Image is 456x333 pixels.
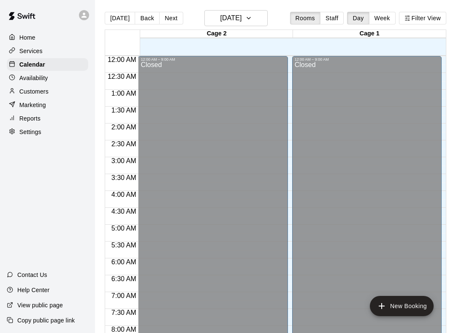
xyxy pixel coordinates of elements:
div: Cage 2 [140,30,293,38]
button: add [370,296,434,316]
span: 4:30 AM [109,208,138,215]
span: 2:00 AM [109,124,138,131]
span: 4:00 AM [109,191,138,198]
button: Filter View [399,12,446,24]
p: Help Center [17,286,49,294]
a: Availability [7,72,88,84]
p: Home [19,33,35,42]
button: Day [347,12,369,24]
span: 8:00 AM [109,326,138,333]
a: Settings [7,126,88,138]
span: 7:00 AM [109,292,138,299]
span: 2:30 AM [109,140,138,148]
a: Home [7,31,88,44]
h6: [DATE] [220,12,242,24]
button: Next [159,12,183,24]
span: 7:30 AM [109,309,138,316]
div: 12:00 AM – 9:00 AM [295,57,439,62]
span: 6:30 AM [109,275,138,282]
p: Copy public page link [17,316,75,325]
button: Back [135,12,160,24]
p: Reports [19,114,41,123]
span: 5:00 AM [109,225,138,232]
span: 1:00 AM [109,90,138,97]
p: Settings [19,128,41,136]
p: Customers [19,87,49,96]
button: Staff [320,12,344,24]
button: [DATE] [204,10,268,26]
a: Customers [7,85,88,98]
div: Cage 1 [293,30,446,38]
span: 6:00 AM [109,258,138,266]
span: 12:00 AM [106,56,138,63]
p: Marketing [19,101,46,109]
p: Services [19,47,43,55]
button: Week [369,12,396,24]
span: 1:30 AM [109,107,138,114]
div: 12:00 AM – 9:00 AM [141,57,285,62]
p: View public page [17,301,63,309]
p: Calendar [19,60,45,69]
span: 3:30 AM [109,174,138,181]
a: Reports [7,112,88,125]
p: Availability [19,74,48,82]
a: Services [7,45,88,57]
p: Contact Us [17,271,47,279]
a: Marketing [7,99,88,111]
button: [DATE] [105,12,135,24]
span: 12:30 AM [106,73,138,80]
span: 5:30 AM [109,242,138,249]
a: Calendar [7,58,88,71]
button: Rooms [290,12,320,24]
span: 3:00 AM [109,157,138,164]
